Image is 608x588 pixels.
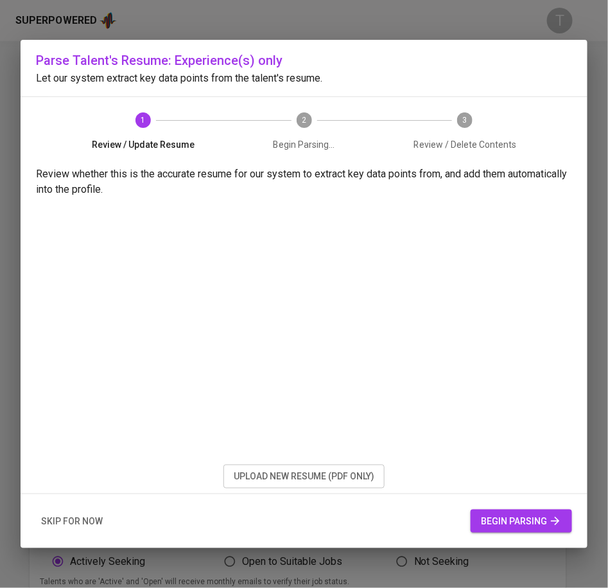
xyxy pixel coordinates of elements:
h6: Parse Talent's Resume: Experience(s) only [36,50,572,71]
span: skip for now [41,513,103,530]
button: begin parsing [471,510,572,533]
span: begin parsing [481,513,562,530]
iframe: 4336737adf661c789dd809288f41f219.pdf [36,202,572,459]
span: Begin Parsing... [229,138,379,151]
button: skip for now [36,510,108,533]
text: 1 [141,116,145,125]
span: upload new resume (pdf only) [234,468,374,485]
text: 2 [302,116,306,125]
p: Let our system extract key data points from the talent's resume. [36,71,572,86]
text: 3 [463,116,467,125]
button: upload new resume (pdf only) [223,465,385,488]
p: Review whether this is the accurate resume for our system to extract key data points from, and ad... [36,166,572,197]
span: Review / Update Resume [68,138,219,151]
span: Review / Delete Contents [390,138,541,151]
